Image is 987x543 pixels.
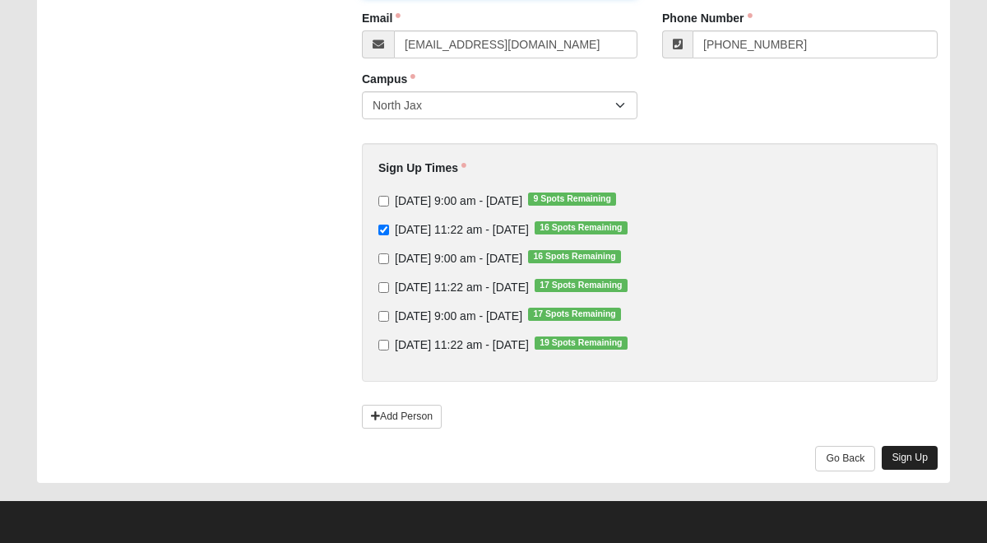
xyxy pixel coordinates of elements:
span: [DATE] 9:00 am - [DATE] [395,194,522,207]
span: 17 Spots Remaining [535,279,628,292]
label: Email [362,10,401,26]
span: [DATE] 11:22 am - [DATE] [395,281,529,294]
span: 9 Spots Remaining [528,193,616,206]
span: 16 Spots Remaining [528,250,621,263]
a: Add Person [362,405,442,429]
span: 16 Spots Remaining [535,221,628,234]
input: [DATE] 9:00 am - [DATE]17 Spots Remaining [378,311,389,322]
label: Campus [362,71,415,87]
input: [DATE] 11:22 am - [DATE]19 Spots Remaining [378,340,389,350]
a: Sign Up [882,446,938,470]
input: [DATE] 9:00 am - [DATE]9 Spots Remaining [378,196,389,207]
span: [DATE] 9:00 am - [DATE] [395,252,522,265]
input: [DATE] 11:22 am - [DATE]17 Spots Remaining [378,282,389,293]
label: Sign Up Times [378,160,466,176]
input: [DATE] 11:22 am - [DATE]16 Spots Remaining [378,225,389,235]
span: 19 Spots Remaining [535,336,628,350]
span: [DATE] 9:00 am - [DATE] [395,309,522,323]
span: [DATE] 11:22 am - [DATE] [395,338,529,351]
span: [DATE] 11:22 am - [DATE] [395,223,529,236]
label: Phone Number [662,10,753,26]
a: Go Back [815,446,875,471]
input: [DATE] 9:00 am - [DATE]16 Spots Remaining [378,253,389,264]
span: 17 Spots Remaining [528,308,621,321]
